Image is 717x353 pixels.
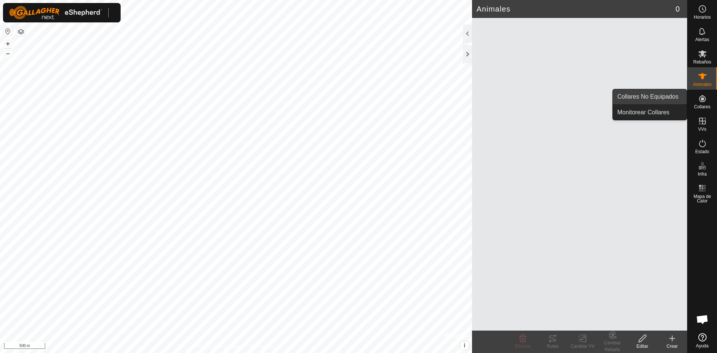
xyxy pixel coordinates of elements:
[698,172,707,176] span: Infra
[613,89,687,104] a: Collares No Equipados
[676,3,680,15] span: 0
[460,341,469,350] button: i
[695,149,709,154] span: Estado
[538,343,568,350] div: Rutas
[568,343,597,350] div: Cambiar VV
[687,330,717,351] a: Ayuda
[597,340,627,353] div: Cambiar Rebaño
[691,308,714,331] div: Chat abierto
[3,27,12,36] button: Restablecer Mapa
[694,105,710,109] span: Collares
[613,105,687,120] a: Monitorear Collares
[515,344,531,349] span: Eliminar
[249,343,274,350] a: Contáctenos
[696,344,709,348] span: Ayuda
[3,39,12,48] button: +
[693,60,711,64] span: Rebaños
[694,15,711,19] span: Horarios
[198,343,240,350] a: Política de Privacidad
[617,108,670,117] span: Monitorear Collares
[627,343,657,350] div: Editar
[464,342,465,349] span: i
[695,37,709,42] span: Alertas
[698,127,706,131] span: VVs
[16,27,25,36] button: Capas del Mapa
[617,92,679,101] span: Collares No Equipados
[689,194,715,203] span: Mapa de Calor
[9,6,102,19] img: Logo Gallagher
[477,4,676,13] h2: Animales
[3,49,12,58] button: –
[693,82,711,87] span: Animales
[657,343,687,350] div: Crear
